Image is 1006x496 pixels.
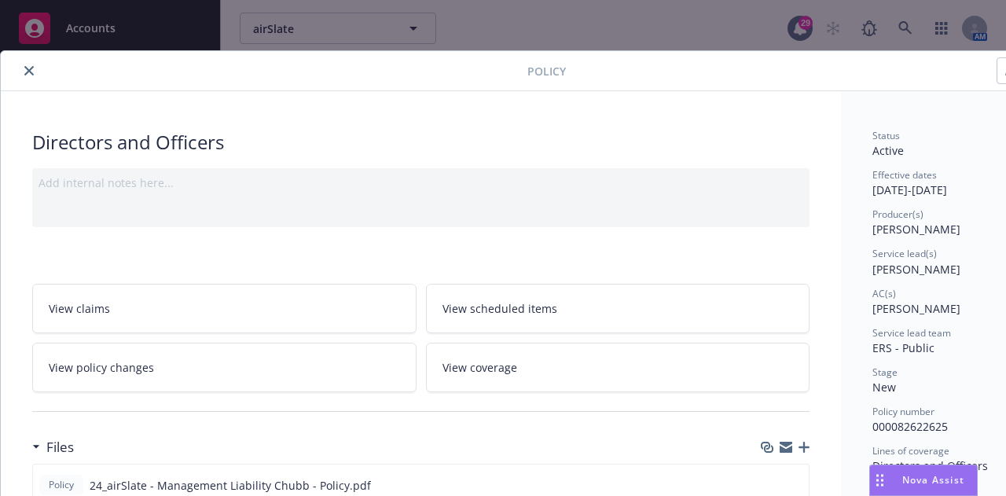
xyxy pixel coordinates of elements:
[426,343,810,392] a: View coverage
[872,168,937,182] span: Effective dates
[788,477,802,494] button: preview file
[39,175,803,191] div: Add internal notes here...
[872,208,923,221] span: Producer(s)
[20,61,39,80] button: close
[869,465,978,496] button: Nova Assist
[872,380,896,395] span: New
[872,262,960,277] span: [PERSON_NAME]
[32,437,74,457] div: Files
[32,343,417,392] a: View policy changes
[527,63,566,79] span: Policy
[49,300,110,317] span: View claims
[90,477,371,494] span: 24_airSlate - Management Liability Chubb - Policy.pdf
[902,473,964,487] span: Nova Assist
[442,300,557,317] span: View scheduled items
[872,405,934,418] span: Policy number
[872,340,934,355] span: ERS - Public
[872,458,988,473] span: Directors and Officers
[763,477,776,494] button: download file
[872,287,896,300] span: AC(s)
[32,129,810,156] div: Directors and Officers
[46,478,77,492] span: Policy
[872,222,960,237] span: [PERSON_NAME]
[872,301,960,316] span: [PERSON_NAME]
[872,444,949,457] span: Lines of coverage
[49,359,154,376] span: View policy changes
[442,359,517,376] span: View coverage
[872,143,904,158] span: Active
[872,419,948,434] span: 000082622625
[872,366,898,379] span: Stage
[872,129,900,142] span: Status
[872,247,937,260] span: Service lead(s)
[426,284,810,333] a: View scheduled items
[870,465,890,495] div: Drag to move
[872,326,951,340] span: Service lead team
[32,284,417,333] a: View claims
[46,437,74,457] h3: Files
